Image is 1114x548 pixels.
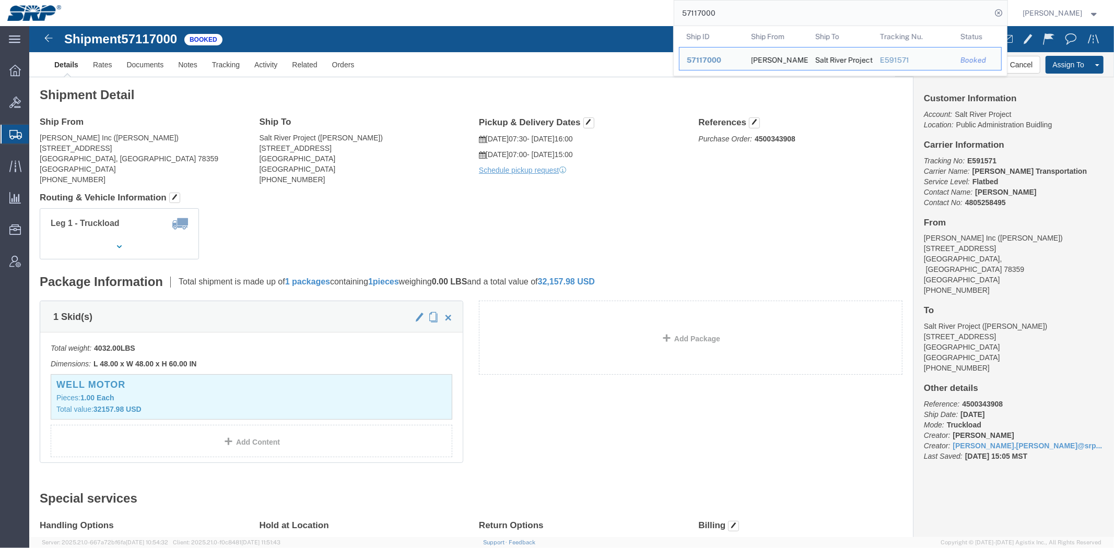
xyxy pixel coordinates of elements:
[679,26,1007,76] table: Search Results
[7,5,61,21] img: logo
[815,47,865,70] div: Salt River Project
[960,55,994,66] div: Booked
[953,26,1002,47] th: Status
[173,539,280,545] span: Client: 2025.21.0-f0c8481
[29,26,1114,537] iframe: FS Legacy Container
[872,26,953,47] th: Tracking Nu.
[743,26,808,47] th: Ship From
[241,539,280,545] span: [DATE] 11:51:43
[687,56,721,64] span: 57117000
[808,26,873,47] th: Ship To
[483,539,509,545] a: Support
[941,538,1101,547] span: Copyright © [DATE]-[DATE] Agistix Inc., All Rights Reserved
[1023,7,1083,19] span: Marissa Camacho
[751,47,801,70] div: Bradley's Inc
[509,539,535,545] a: Feedback
[679,26,744,47] th: Ship ID
[42,539,168,545] span: Server: 2025.21.0-667a72bf6fa
[1023,7,1100,19] button: [PERSON_NAME]
[880,55,946,66] div: E591571
[687,55,736,66] div: 57117000
[674,1,992,26] input: Search for shipment number, reference number
[126,539,168,545] span: [DATE] 10:54:32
